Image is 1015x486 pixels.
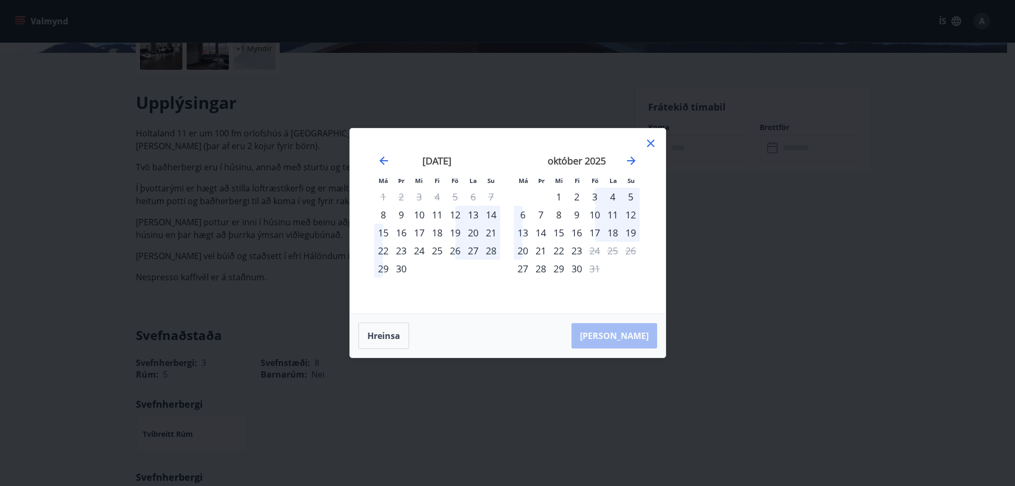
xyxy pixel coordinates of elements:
[622,188,640,206] div: 5
[392,260,410,278] div: 30
[469,177,477,185] small: La
[392,260,410,278] td: Choose þriðjudagur, 30. september 2025 as your check-in date. It’s available.
[410,206,428,224] div: 10
[374,206,392,224] td: Choose mánudagur, 8. september 2025 as your check-in date. It’s available.
[604,188,622,206] div: 4
[446,224,464,242] div: 19
[514,206,532,224] div: 6
[550,224,568,242] div: 15
[568,224,586,242] td: Choose fimmtudagur, 16. október 2025 as your check-in date. It’s available.
[628,177,635,185] small: Su
[446,206,464,224] div: 12
[482,188,500,206] td: Not available. sunnudagur, 7. september 2025
[586,188,604,206] td: Choose föstudagur, 3. október 2025 as your check-in date. It’s available.
[586,260,604,278] td: Not available. föstudagur, 31. október 2025
[446,206,464,224] td: Choose föstudagur, 12. september 2025 as your check-in date. It’s available.
[464,242,482,260] div: 27
[625,154,638,167] div: Move forward to switch to the next month.
[514,260,532,278] td: Choose mánudagur, 27. október 2025 as your check-in date. It’s available.
[586,242,604,260] div: Aðeins útritun í boði
[482,206,500,224] td: Choose sunnudagur, 14. september 2025 as your check-in date. It’s available.
[568,260,586,278] div: 30
[550,260,568,278] div: 29
[422,154,451,167] strong: [DATE]
[568,242,586,260] div: 23
[482,206,500,224] div: 14
[622,224,640,242] td: Choose sunnudagur, 19. október 2025 as your check-in date. It’s available.
[428,242,446,260] td: Choose fimmtudagur, 25. september 2025 as your check-in date. It’s available.
[514,224,532,242] td: Choose mánudagur, 13. október 2025 as your check-in date. It’s available.
[392,188,410,206] td: Not available. þriðjudagur, 2. september 2025
[586,224,604,242] td: Choose föstudagur, 17. október 2025 as your check-in date. It’s available.
[550,224,568,242] td: Choose miðvikudagur, 15. október 2025 as your check-in date. It’s available.
[568,188,586,206] div: 2
[532,242,550,260] div: 21
[464,224,482,242] td: Choose laugardagur, 20. september 2025 as your check-in date. It’s available.
[604,188,622,206] td: Choose laugardagur, 4. október 2025 as your check-in date. It’s available.
[622,206,640,224] td: Choose sunnudagur, 12. október 2025 as your check-in date. It’s available.
[415,177,423,185] small: Mi
[568,188,586,206] td: Choose fimmtudagur, 2. október 2025 as your check-in date. It’s available.
[464,188,482,206] td: Not available. laugardagur, 6. september 2025
[464,224,482,242] div: 20
[379,177,388,185] small: Má
[428,224,446,242] td: Choose fimmtudagur, 18. september 2025 as your check-in date. It’s available.
[446,188,464,206] td: Not available. föstudagur, 5. september 2025
[410,224,428,242] div: 17
[428,206,446,224] div: 11
[464,242,482,260] td: Choose laugardagur, 27. september 2025 as your check-in date. It’s available.
[410,206,428,224] td: Choose miðvikudagur, 10. september 2025 as your check-in date. It’s available.
[446,224,464,242] td: Choose föstudagur, 19. september 2025 as your check-in date. It’s available.
[392,224,410,242] div: 16
[604,224,622,242] td: Choose laugardagur, 18. október 2025 as your check-in date. It’s available.
[519,177,528,185] small: Má
[592,177,598,185] small: Fö
[575,177,580,185] small: Fi
[586,188,604,206] div: 3
[555,177,563,185] small: Mi
[374,260,392,278] div: 29
[622,188,640,206] td: Choose sunnudagur, 5. október 2025 as your check-in date. It’s available.
[586,224,604,242] div: 17
[377,154,390,167] div: Move backward to switch to the previous month.
[604,206,622,224] div: 11
[398,177,404,185] small: Þr
[410,224,428,242] td: Choose miðvikudagur, 17. september 2025 as your check-in date. It’s available.
[586,206,604,224] div: 10
[410,242,428,260] div: 24
[428,242,446,260] div: 25
[410,242,428,260] td: Choose miðvikudagur, 24. september 2025 as your check-in date. It’s available.
[482,242,500,260] td: Choose sunnudagur, 28. september 2025 as your check-in date. It’s available.
[568,206,586,224] div: 9
[586,242,604,260] td: Not available. föstudagur, 24. október 2025
[446,242,464,260] div: 26
[392,224,410,242] td: Choose þriðjudagur, 16. september 2025 as your check-in date. It’s available.
[550,242,568,260] td: Choose miðvikudagur, 22. október 2025 as your check-in date. It’s available.
[374,224,392,242] td: Choose mánudagur, 15. september 2025 as your check-in date. It’s available.
[568,206,586,224] td: Choose fimmtudagur, 9. október 2025 as your check-in date. It’s available.
[622,224,640,242] div: 19
[604,242,622,260] td: Not available. laugardagur, 25. október 2025
[374,242,392,260] div: 22
[374,224,392,242] div: 15
[532,260,550,278] div: 28
[568,260,586,278] td: Choose fimmtudagur, 30. október 2025 as your check-in date. It’s available.
[568,242,586,260] td: Choose fimmtudagur, 23. október 2025 as your check-in date. It’s available.
[374,260,392,278] td: Choose mánudagur, 29. september 2025 as your check-in date. It’s available.
[532,224,550,242] div: 14
[514,242,532,260] div: 20
[514,206,532,224] td: Choose mánudagur, 6. október 2025 as your check-in date. It’s available.
[550,188,568,206] td: Choose miðvikudagur, 1. október 2025 as your check-in date. It’s available.
[532,242,550,260] td: Choose þriðjudagur, 21. október 2025 as your check-in date. It’s available.
[374,242,392,260] td: Choose mánudagur, 22. september 2025 as your check-in date. It’s available.
[514,242,532,260] td: Choose mánudagur, 20. október 2025 as your check-in date. It’s available.
[487,177,495,185] small: Su
[392,206,410,224] td: Choose þriðjudagur, 9. september 2025 as your check-in date. It’s available.
[410,188,428,206] td: Not available. miðvikudagur, 3. september 2025
[464,206,482,224] div: 13
[428,224,446,242] div: 18
[435,177,440,185] small: Fi
[428,206,446,224] td: Choose fimmtudagur, 11. september 2025 as your check-in date. It’s available.
[514,260,532,278] div: Aðeins innritun í boði
[568,224,586,242] div: 16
